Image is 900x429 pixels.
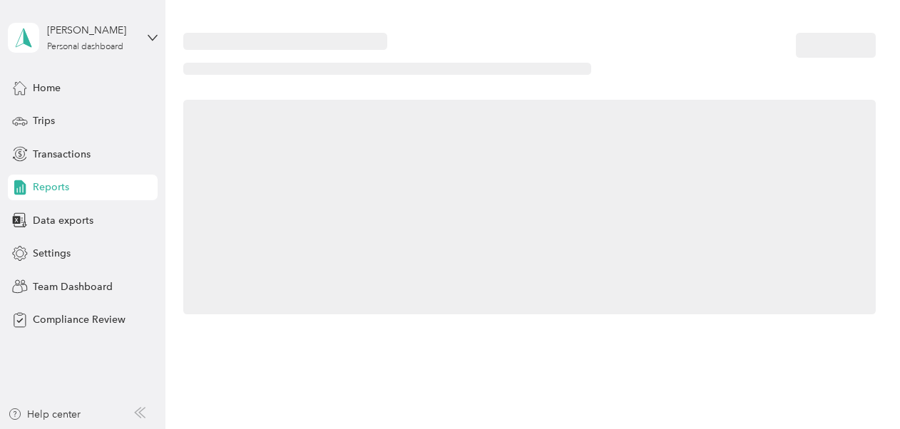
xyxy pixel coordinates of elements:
[33,246,71,261] span: Settings
[33,180,69,195] span: Reports
[33,312,126,327] span: Compliance Review
[8,407,81,422] button: Help center
[820,349,900,429] iframe: Everlance-gr Chat Button Frame
[33,81,61,95] span: Home
[33,113,55,128] span: Trips
[33,213,93,228] span: Data exports
[33,147,91,162] span: Transactions
[47,43,123,51] div: Personal dashboard
[47,23,136,38] div: [PERSON_NAME]
[33,279,113,294] span: Team Dashboard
